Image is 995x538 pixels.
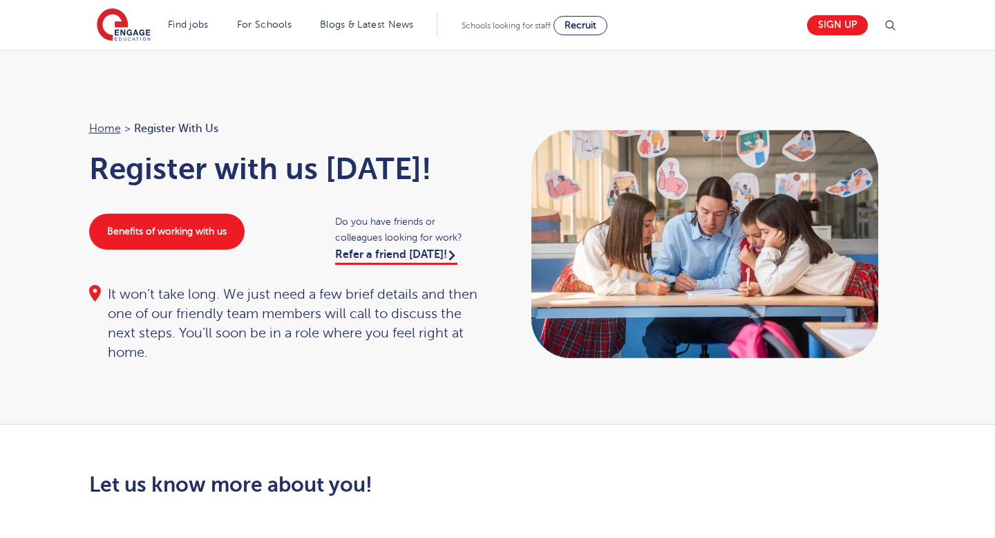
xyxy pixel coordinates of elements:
[565,20,596,30] span: Recruit
[97,8,151,43] img: Engage Education
[89,285,484,362] div: It won’t take long. We just need a few brief details and then one of our friendly team members wi...
[89,473,627,497] h2: Let us know more about you!
[124,122,131,135] span: >
[320,19,414,30] a: Blogs & Latest News
[335,214,484,245] span: Do you have friends or colleagues looking for work?
[335,248,457,265] a: Refer a friend [DATE]!
[89,122,121,135] a: Home
[237,19,292,30] a: For Schools
[89,214,245,250] a: Benefits of working with us
[807,15,868,35] a: Sign up
[89,120,484,138] nav: breadcrumb
[89,151,484,186] h1: Register with us [DATE]!
[134,120,218,138] span: Register with us
[462,21,551,30] span: Schools looking for staff
[168,19,209,30] a: Find jobs
[553,16,607,35] a: Recruit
